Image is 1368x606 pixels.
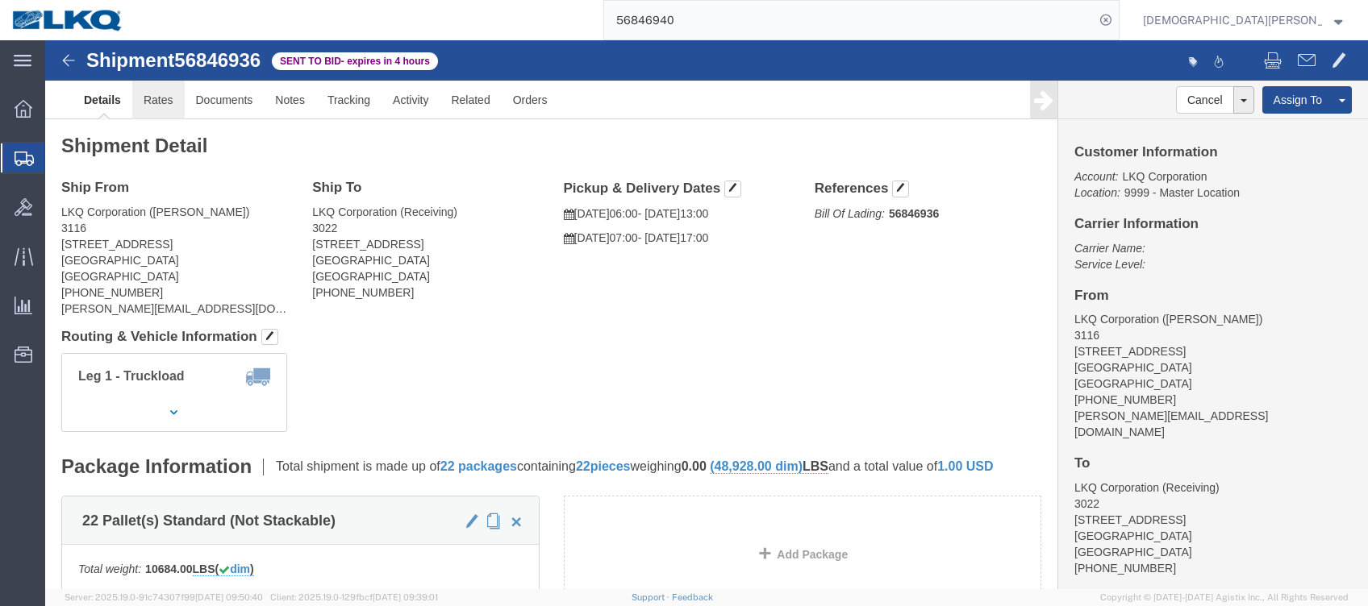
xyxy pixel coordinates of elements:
[1143,11,1322,29] span: Kristen Lund
[11,8,124,32] img: logo
[1142,10,1345,30] button: [DEMOGRAPHIC_DATA][PERSON_NAME]
[65,592,263,602] span: Server: 2025.19.0-91c74307f99
[632,592,672,602] a: Support
[195,592,263,602] span: [DATE] 09:50:40
[373,592,438,602] span: [DATE] 09:39:01
[604,1,1095,39] input: Search for shipment number, reference number
[270,592,438,602] span: Client: 2025.19.0-129fbcf
[1100,591,1349,604] span: Copyright © [DATE]-[DATE] Agistix Inc., All Rights Reserved
[672,592,713,602] a: Feedback
[45,40,1368,589] iframe: FS Legacy Container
